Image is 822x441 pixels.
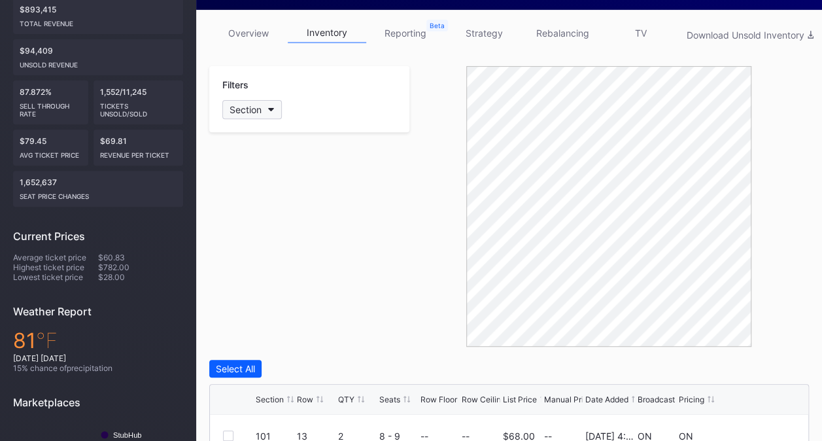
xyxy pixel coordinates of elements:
div: Select All [216,363,255,374]
a: strategy [445,23,523,43]
div: Manual Price [544,395,592,404]
div: List Price [503,395,537,404]
div: Broadcast [638,395,675,404]
div: Total Revenue [20,14,177,27]
div: $94,409 [13,39,183,75]
div: Tickets Unsold/Sold [100,97,177,118]
div: 15 % chance of precipitation [13,363,183,373]
div: 87.872% [13,80,88,124]
div: Row Floor [420,395,457,404]
a: overview [209,23,288,43]
div: [DATE] [DATE] [13,353,183,363]
div: $782.00 [98,262,183,272]
div: Weather Report [13,305,183,318]
a: TV [602,23,680,43]
text: StubHub [113,431,142,439]
div: Filters [222,79,396,90]
div: Date Added [585,395,628,404]
div: $69.81 [94,130,184,166]
div: 1,552/11,245 [94,80,184,124]
button: Select All [209,360,262,378]
div: Current Prices [13,230,183,243]
div: Unsold Revenue [20,56,177,69]
div: QTY [338,395,354,404]
span: ℉ [36,328,58,353]
div: Section [256,395,284,404]
div: Seats [379,395,400,404]
div: Highest ticket price [13,262,98,272]
button: Download Unsold Inventory [680,26,820,44]
div: Sell Through Rate [20,97,82,118]
div: Average ticket price [13,253,98,262]
div: $28.00 [98,272,183,282]
div: Lowest ticket price [13,272,98,282]
a: reporting [366,23,445,43]
div: $60.83 [98,253,183,262]
div: $79.45 [13,130,88,166]
div: Section [230,104,262,115]
a: rebalancing [523,23,602,43]
div: Marketplaces [13,396,183,409]
div: seat price changes [20,187,177,200]
div: 81 [13,328,183,353]
div: Avg ticket price [20,146,82,159]
div: Pricing [679,395,704,404]
div: Download Unsold Inventory [687,29,813,41]
div: 1,652,637 [13,171,183,207]
div: Row Ceiling [462,395,505,404]
div: Row [297,395,313,404]
a: inventory [288,23,366,43]
button: Section [222,100,282,119]
div: Revenue per ticket [100,146,177,159]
